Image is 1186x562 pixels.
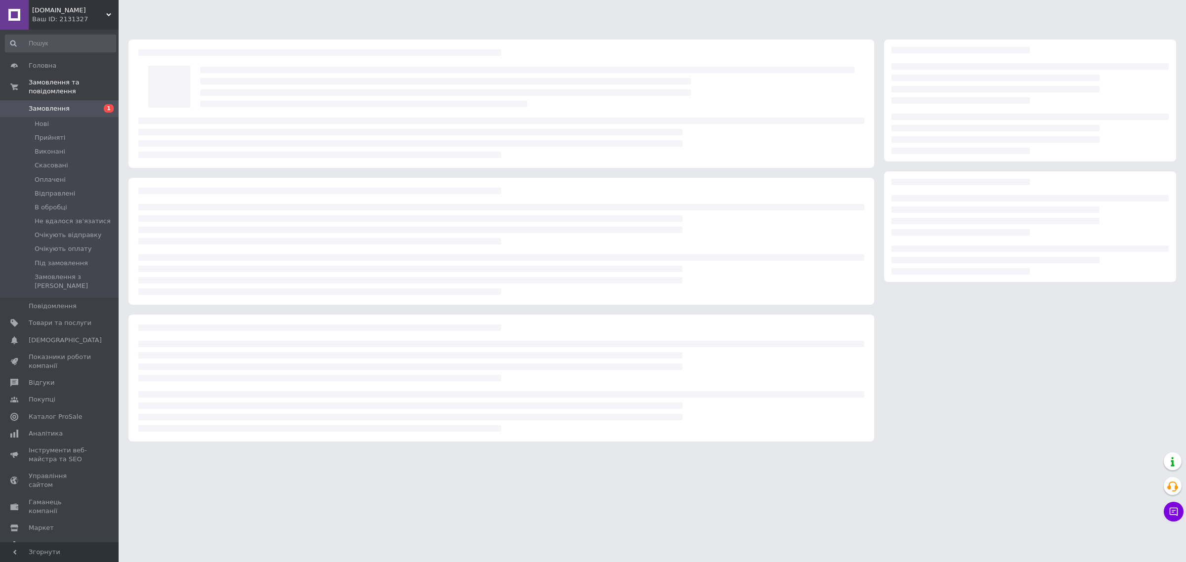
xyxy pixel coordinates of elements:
span: Прийняті [35,133,65,142]
span: Виконані [35,147,65,156]
span: Оплачені [35,175,66,184]
span: Покупці [29,395,55,404]
span: Головна [29,61,56,70]
span: Замовлення [29,104,70,113]
span: izmeritel.in.ua [32,6,106,15]
span: Очікують оплату [35,244,91,253]
span: Відгуки [29,378,54,387]
span: Скасовані [35,161,68,170]
span: Інструменти веб-майстра та SEO [29,446,91,464]
span: 1 [104,104,114,113]
span: Відправлені [35,189,75,198]
div: Ваш ID: 2131327 [32,15,119,24]
span: Налаштування [29,540,79,549]
span: Замовлення та повідомлення [29,78,119,96]
span: Очікують відправку [35,231,102,240]
span: Замовлення з [PERSON_NAME] [35,273,115,290]
input: Пошук [5,35,116,52]
span: В обробці [35,203,67,212]
span: Показники роботи компанії [29,353,91,370]
span: [DEMOGRAPHIC_DATA] [29,336,102,345]
button: Чат з покупцем [1164,502,1184,522]
span: Управління сайтом [29,472,91,489]
span: Під замовлення [35,259,88,268]
span: Не вдалося зв'язатися [35,217,111,226]
span: Каталог ProSale [29,412,82,421]
span: Нові [35,120,49,128]
span: Повідомлення [29,302,77,311]
span: Товари та послуги [29,319,91,327]
span: Аналітика [29,429,63,438]
span: Маркет [29,523,54,532]
span: Гаманець компанії [29,498,91,516]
